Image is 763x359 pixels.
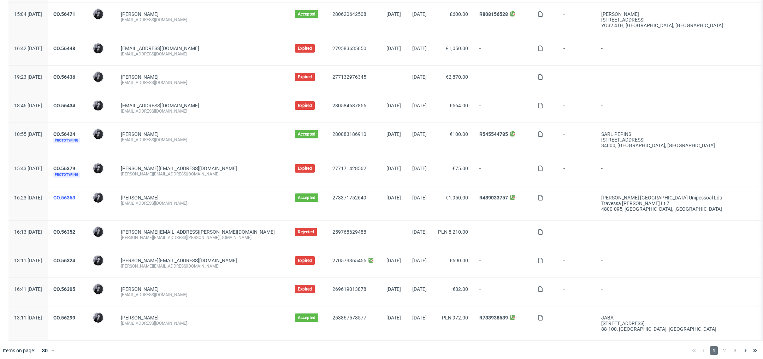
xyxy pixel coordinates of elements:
[601,46,753,57] span: -
[332,315,366,321] a: 253867578577
[563,103,590,114] span: -
[14,131,42,137] span: 10:55 [DATE]
[601,229,753,240] span: -
[412,131,427,137] span: [DATE]
[298,286,312,292] span: Expired
[53,229,75,235] a: CO.56352
[121,315,159,321] a: [PERSON_NAME]
[38,346,51,355] div: 30
[14,286,42,292] span: 16:41 [DATE]
[479,74,526,85] span: -
[601,166,753,178] span: -
[53,286,75,292] a: CO.56305
[601,206,753,212] div: 4800-095, [GEOGRAPHIC_DATA] , [GEOGRAPHIC_DATA]
[121,17,284,23] div: [EMAIL_ADDRESS][DOMAIN_NAME]
[601,321,753,326] div: [STREET_ADDRESS]
[601,315,753,321] div: JABA
[53,131,75,137] a: CO.56424
[332,229,366,235] a: 259768629488
[14,258,42,263] span: 13:11 [DATE]
[93,163,103,173] img: Philippe Dubuy
[121,292,284,298] div: [EMAIL_ADDRESS][DOMAIN_NAME]
[453,286,468,292] span: €82.00
[14,46,42,51] span: 16:42 [DATE]
[412,258,427,263] span: [DATE]
[386,11,401,17] span: [DATE]
[121,171,284,177] div: [PERSON_NAME][EMAIL_ADDRESS][DOMAIN_NAME]
[601,137,753,143] div: [STREET_ADDRESS]
[298,46,312,51] span: Expired
[563,46,590,57] span: -
[479,166,526,178] span: -
[412,74,427,80] span: [DATE]
[121,286,159,292] a: [PERSON_NAME]
[14,195,42,201] span: 16:23 [DATE]
[93,43,103,53] img: Philippe Dubuy
[298,103,312,108] span: Expired
[601,143,753,148] div: 84000, [GEOGRAPHIC_DATA] , [GEOGRAPHIC_DATA]
[479,131,508,137] a: R545544785
[601,74,753,85] span: -
[298,258,312,263] span: Expired
[601,11,753,17] div: [PERSON_NAME]
[412,11,427,17] span: [DATE]
[53,46,75,51] a: CO.56448
[93,129,103,139] img: Philippe Dubuy
[563,315,590,332] span: -
[332,74,366,80] a: 277132976345
[479,11,508,17] a: R808156528
[298,11,315,17] span: Accepted
[601,131,753,137] div: SARL PEPINS
[332,46,366,51] a: 279583635650
[450,11,468,17] span: £600.00
[721,346,728,355] span: 2
[53,103,75,108] a: CO.56434
[298,166,312,171] span: Expired
[121,229,275,235] span: [PERSON_NAME][EMAIL_ADDRESS][PERSON_NAME][DOMAIN_NAME]
[332,286,366,292] a: 269619013878
[442,315,468,321] span: PLN 972.00
[53,315,75,321] a: CO.56299
[386,131,401,137] span: [DATE]
[479,195,508,201] a: R489033757
[121,131,159,137] a: [PERSON_NAME]
[121,263,284,269] div: [PERSON_NAME][EMAIL_ADDRESS][DOMAIN_NAME]
[731,346,739,355] span: 3
[438,229,468,235] span: PLN 8,210.00
[14,74,42,80] span: 19:23 [DATE]
[93,284,103,294] img: Philippe Dubuy
[53,195,75,201] a: CO.56353
[563,286,590,298] span: -
[93,101,103,110] img: Philippe Dubuy
[121,74,159,80] a: [PERSON_NAME]
[479,229,526,240] span: -
[412,103,427,108] span: [DATE]
[332,131,366,137] a: 280083186910
[412,195,427,201] span: [DATE]
[446,46,468,51] span: €1,050.00
[14,229,42,235] span: 16:13 [DATE]
[53,11,75,17] a: CO.56471
[298,131,315,137] span: Accepted
[121,195,159,201] a: [PERSON_NAME]
[386,286,401,292] span: [DATE]
[601,103,753,114] span: -
[121,108,284,114] div: [EMAIL_ADDRESS][DOMAIN_NAME]
[386,315,401,321] span: [DATE]
[332,103,366,108] a: 280584687856
[412,286,427,292] span: [DATE]
[298,195,315,201] span: Accepted
[386,258,401,263] span: [DATE]
[601,195,753,201] div: [PERSON_NAME] [GEOGRAPHIC_DATA] Unipessoal Lda
[121,201,284,206] div: [EMAIL_ADDRESS][DOMAIN_NAME]
[563,11,590,28] span: -
[121,258,237,263] span: [PERSON_NAME][EMAIL_ADDRESS][DOMAIN_NAME]
[479,103,526,114] span: -
[563,74,590,85] span: -
[601,23,753,28] div: YO32 4TH, [GEOGRAPHIC_DATA] , [GEOGRAPHIC_DATA]
[412,315,427,321] span: [DATE]
[446,74,468,80] span: €2,870.00
[14,103,42,108] span: 18:46 [DATE]
[386,166,401,171] span: [DATE]
[14,11,42,17] span: 15:04 [DATE]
